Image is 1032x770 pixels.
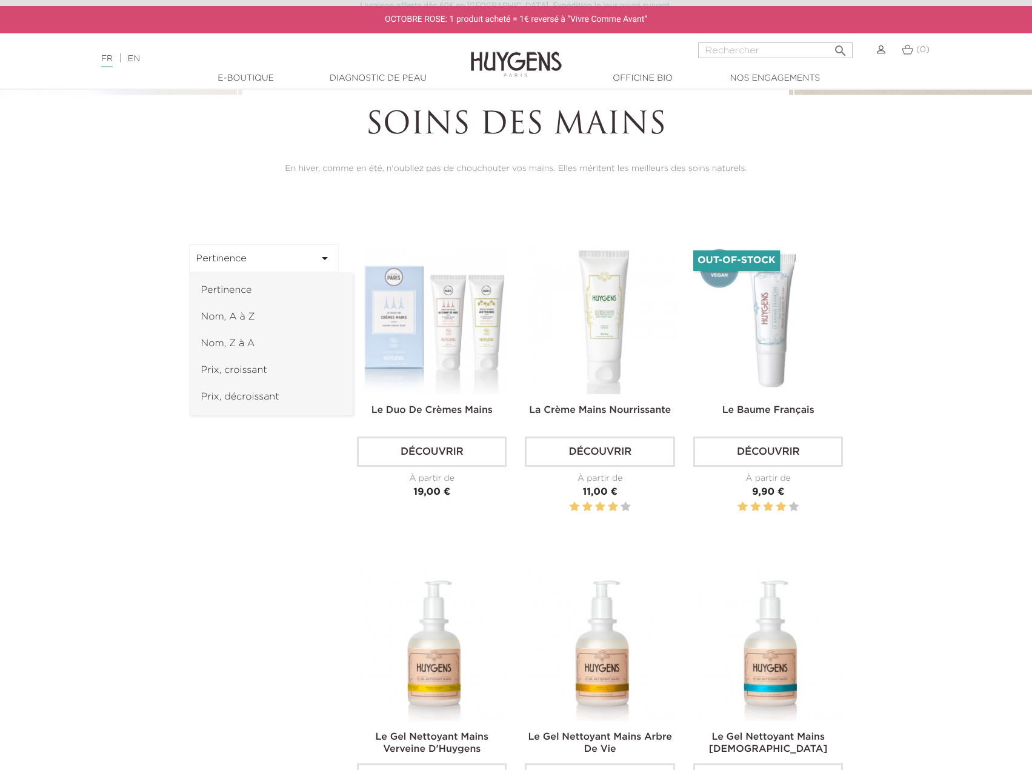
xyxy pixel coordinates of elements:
[621,500,630,515] label: 5
[471,32,562,79] img: Huygens
[527,244,677,394] img: La Crème Mains Nourrissante
[375,732,488,754] a: Le Gel Nettoyant Mains Verveine D'Huygens
[570,500,579,515] label: 1
[696,571,845,720] img: Le Gel Nettoyant Mains Temple
[318,251,332,266] i: 
[830,39,851,55] button: 
[714,72,836,85] a: Nos engagements
[189,384,353,410] a: Prix, décroissant
[583,487,618,497] span: 11,00 €
[693,437,843,467] a: Découvrir
[722,406,814,415] a: Le Baume Français
[371,406,493,415] a: Le Duo de Crèmes Mains
[357,437,507,467] a: Découvrir
[608,500,618,515] label: 4
[764,500,773,515] label: 3
[357,472,507,485] div: À partir de
[737,500,747,515] label: 1
[318,72,439,85] a: Diagnostic de peau
[693,472,843,485] div: À partir de
[359,244,509,394] img: Le Duo de Crèmes Mains
[582,500,592,515] label: 2
[359,571,509,720] img: Le Gel Nettoyant Mains Verveine D'Huygens
[101,55,113,67] a: FR
[189,357,353,384] a: Prix, croissant
[529,406,671,415] a: La Crème Mains Nourrissante
[833,40,848,55] i: 
[525,472,674,485] div: À partir de
[527,571,677,720] img: Le Gel Nettoyant Mains Arbre De Vie
[582,72,704,85] a: Officine Bio
[189,244,339,272] button: Pertinence
[916,45,930,54] span: (0)
[189,330,353,357] a: Nom, Z à A
[693,250,780,271] li: Out-of-Stock
[750,500,760,515] label: 2
[776,500,786,515] label: 4
[189,277,353,304] a: Pertinence
[525,437,674,467] a: Découvrir
[752,487,785,497] span: 9,90 €
[189,304,353,330] a: Nom, A à Z
[709,732,828,754] a: Le Gel Nettoyant Mains [DEMOGRAPHIC_DATA]
[528,732,672,754] a: Le Gel Nettoyant Mains Arbre De Vie
[698,42,853,58] input: Rechercher
[696,244,845,394] img: Le Baume Français
[276,162,756,175] p: En hiver, comme en été, n'oubliez pas de chouchouter vos mains. Elles méritent les meilleurs des ...
[276,108,756,144] h1: Soins des Mains
[95,52,421,66] div: |
[413,487,450,497] span: 19,00 €
[595,500,605,515] label: 3
[128,55,140,63] a: EN
[185,72,307,85] a: E-Boutique
[789,500,799,515] label: 5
